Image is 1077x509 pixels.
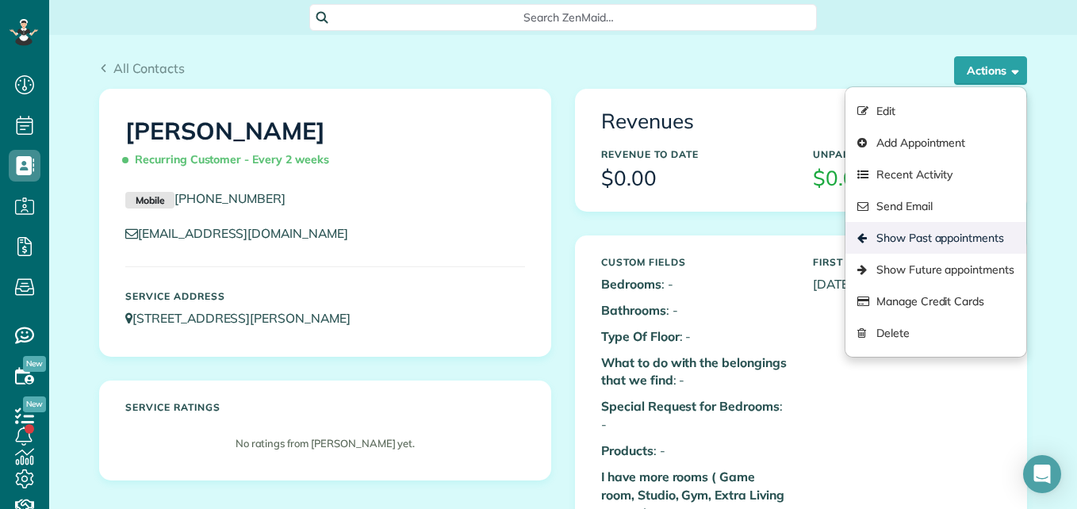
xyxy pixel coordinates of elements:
[23,356,46,372] span: New
[601,327,789,346] p: : -
[845,285,1026,317] a: Manage Credit Cards
[601,398,780,414] b: Special Request for Bedrooms
[601,442,789,460] p: : -
[113,60,185,76] span: All Contacts
[601,110,1001,133] h3: Revenues
[125,118,525,174] h1: [PERSON_NAME]
[601,354,787,388] b: What to do with the belongings that we find
[125,291,525,301] h5: Service Address
[1023,455,1061,493] div: Open Intercom Messenger
[813,167,1001,190] h3: $0.00
[845,95,1026,127] a: Edit
[845,222,1026,254] a: Show Past appointments
[99,59,185,78] a: All Contacts
[601,442,653,458] b: Products
[601,149,789,159] h5: Revenue to Date
[601,301,789,320] p: : -
[125,190,286,206] a: Mobile[PHONE_NUMBER]
[601,328,680,344] b: Type Of Floor
[601,397,789,434] p: : -
[133,436,517,451] p: No ratings from [PERSON_NAME] yet.
[845,254,1026,285] a: Show Future appointments
[125,225,363,241] a: [EMAIL_ADDRESS][DOMAIN_NAME]
[601,257,789,267] h5: Custom Fields
[601,167,789,190] h3: $0.00
[125,310,366,326] a: [STREET_ADDRESS][PERSON_NAME]
[845,127,1026,159] a: Add Appointment
[125,402,525,412] h5: Service ratings
[813,149,1001,159] h5: Unpaid Balance
[954,56,1027,85] button: Actions
[23,396,46,412] span: New
[601,275,789,293] p: : -
[845,159,1026,190] a: Recent Activity
[125,146,335,174] span: Recurring Customer - Every 2 weeks
[845,317,1026,349] a: Delete
[601,302,666,318] b: Bathrooms
[601,276,661,292] b: Bedrooms
[845,190,1026,222] a: Send Email
[813,275,1001,293] p: [DATE]
[125,192,174,209] small: Mobile
[813,257,1001,267] h5: First Serviced On
[601,354,789,390] p: : -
